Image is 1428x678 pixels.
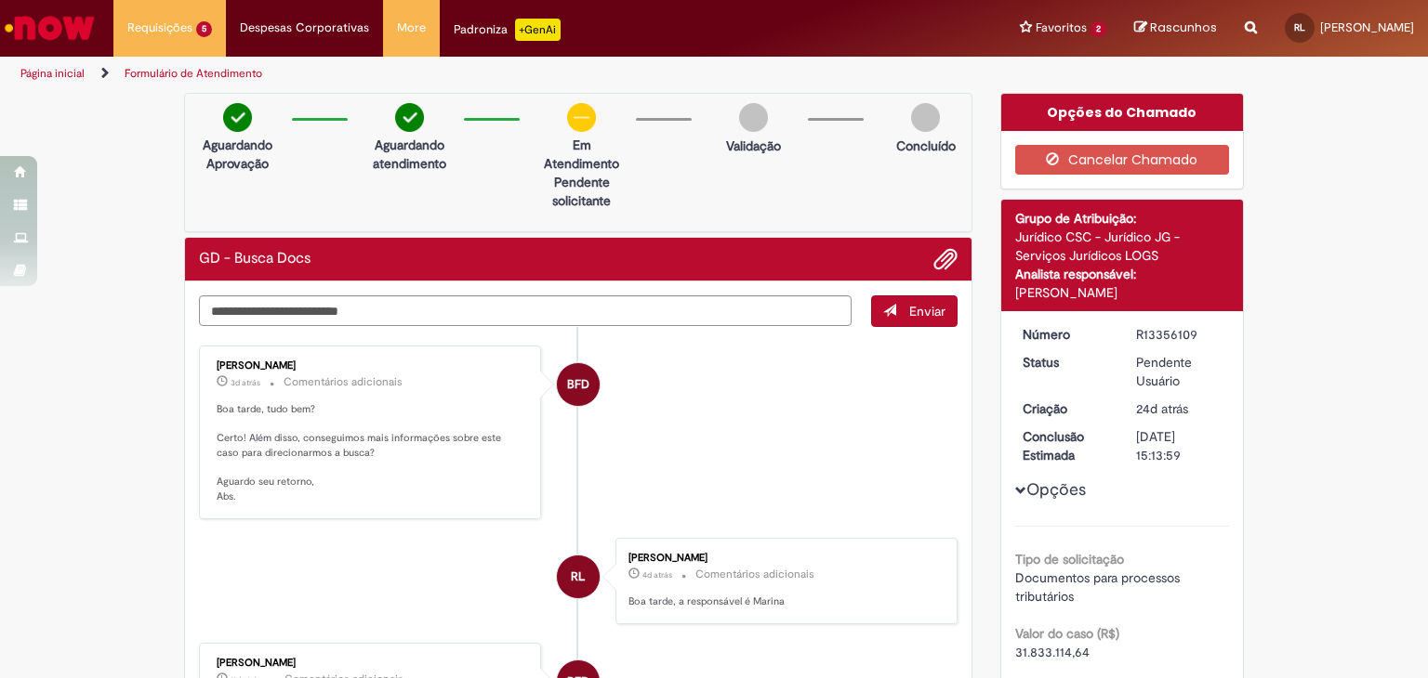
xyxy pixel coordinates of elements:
[1015,145,1230,175] button: Cancelar Chamado
[642,569,672,580] span: 4d atrás
[1015,228,1230,265] div: Jurídico CSC - Jurídico JG - Serviços Jurídicos LOGS
[196,21,212,37] span: 5
[536,136,627,173] p: Em Atendimento
[397,19,426,37] span: More
[217,360,526,372] div: [PERSON_NAME]
[896,137,956,155] p: Concluído
[871,295,958,327] button: Enviar
[911,103,940,132] img: img-circle-grey.png
[1150,19,1217,36] span: Rascunhos
[223,103,252,132] img: check-circle-green.png
[199,295,852,327] textarea: Digite sua mensagem aqui...
[1015,209,1230,228] div: Grupo de Atribuição:
[1320,20,1414,35] span: [PERSON_NAME]
[1136,325,1223,344] div: R13356109
[284,374,403,390] small: Comentários adicionais
[515,19,561,41] p: +GenAi
[933,247,958,271] button: Adicionar anexos
[642,569,672,580] time: 25/08/2025 14:54:16
[536,173,627,210] p: Pendente solicitante
[1009,399,1123,418] dt: Criação
[2,9,98,46] img: ServiceNow
[127,19,192,37] span: Requisições
[1136,353,1223,390] div: Pendente Usuário
[557,555,600,598] div: Rayany Monique Felisberto de Lima
[199,251,311,267] h2: GD - Busca Docs Histórico de tíquete
[557,363,600,406] div: Beatriz Florio De Jesus
[1136,400,1188,417] time: 05/08/2025 15:19:10
[192,136,283,173] p: Aguardando Aprovação
[1009,427,1123,464] dt: Conclusão Estimada
[567,103,596,132] img: circle-minus.png
[1136,400,1188,417] span: 24d atrás
[739,103,768,132] img: img-circle-grey.png
[240,19,369,37] span: Despesas Corporativas
[571,554,585,599] span: RL
[364,136,455,173] p: Aguardando atendimento
[14,57,938,91] ul: Trilhas de página
[217,402,526,504] p: Boa tarde, tudo bem? Certo! Além disso, conseguimos mais informações sobre este caso para direcio...
[231,377,260,388] time: 26/08/2025 17:33:45
[125,66,262,81] a: Formulário de Atendimento
[1015,569,1183,605] span: Documentos para processos tributários
[1136,427,1223,464] div: [DATE] 15:13:59
[1136,399,1223,418] div: 05/08/2025 15:19:10
[628,594,938,609] p: Boa tarde, a responsável é Marina
[1009,325,1123,344] dt: Número
[395,103,424,132] img: check-circle-green.png
[1134,20,1217,37] a: Rascunhos
[695,567,814,582] small: Comentários adicionais
[20,66,85,81] a: Página inicial
[628,553,938,564] div: [PERSON_NAME]
[1015,265,1230,283] div: Analista responsável:
[1015,625,1119,642] b: Valor do caso (R$)
[1015,551,1124,567] b: Tipo de solicitação
[1009,353,1123,372] dt: Status
[726,137,781,155] p: Validação
[454,19,561,41] div: Padroniza
[1015,644,1090,660] span: 31.833.114,64
[567,362,589,407] span: BFD
[231,377,260,388] span: 3d atrás
[1294,21,1305,33] span: RL
[1015,283,1230,302] div: [PERSON_NAME]
[1036,19,1087,37] span: Favoritos
[217,658,526,669] div: [PERSON_NAME]
[1001,94,1244,131] div: Opções do Chamado
[1091,21,1106,37] span: 2
[909,303,945,319] span: Enviar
